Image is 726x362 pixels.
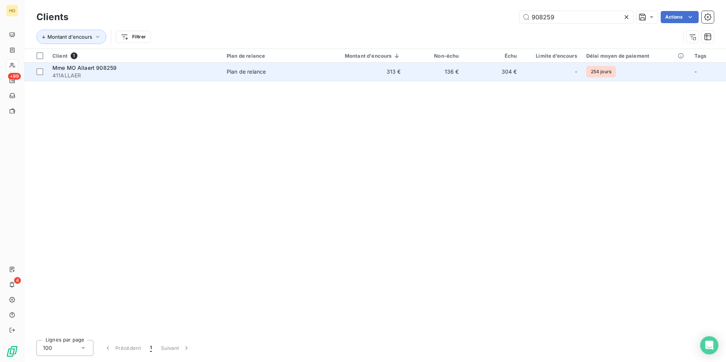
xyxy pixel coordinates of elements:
[694,68,697,75] span: -
[52,65,117,71] span: Mme MO Allaert 908259
[47,34,92,40] span: Montant d'encours
[661,11,699,23] button: Actions
[317,63,406,81] td: 313 €
[52,72,218,79] span: 411ALLAER
[227,68,266,76] div: Plan de relance
[36,10,68,24] h3: Clients
[43,344,52,352] span: 100
[321,53,401,59] div: Montant d'encours
[519,11,633,23] input: Rechercher
[694,53,721,59] div: Tags
[227,53,312,59] div: Plan de relance
[6,345,18,357] img: Logo LeanPay
[526,53,577,59] div: Limite d’encours
[8,73,21,80] span: +99
[71,52,77,59] span: 1
[150,344,152,352] span: 1
[586,53,685,59] div: Délai moyen de paiement
[99,340,145,356] button: Précédent
[405,63,463,81] td: 136 €
[700,336,718,354] div: Open Intercom Messenger
[145,340,156,356] button: 1
[52,53,68,59] span: Client
[575,68,577,76] span: -
[14,277,21,284] span: 4
[6,5,18,17] div: HO
[156,340,195,356] button: Suivant
[463,63,521,81] td: 304 €
[586,66,616,77] span: 254 jours
[36,30,106,44] button: Montant d'encours
[410,53,459,59] div: Non-échu
[116,31,151,43] button: Filtrer
[468,53,517,59] div: Échu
